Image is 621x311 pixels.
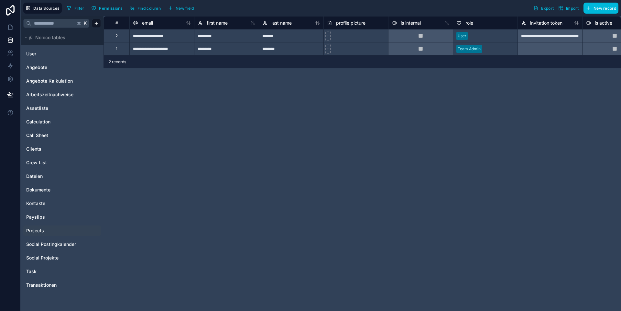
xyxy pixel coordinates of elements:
div: Clients [23,144,101,154]
div: Kontakte [23,198,101,209]
div: User [458,33,466,39]
span: Projects [26,227,44,234]
a: Permissions [89,3,127,13]
a: Dokumente [26,187,79,193]
span: Noloco tables [35,34,65,41]
span: Crew List [26,159,47,166]
div: Team Admin [458,46,481,52]
span: Dokumente [26,187,50,193]
span: profile picture [336,20,365,26]
span: Arbeitszeitnachweise [26,91,73,98]
div: Dokumente [23,185,101,195]
span: User [26,51,36,57]
a: Call Sheet [26,132,79,139]
span: Assetliste [26,105,48,111]
button: New field [166,3,196,13]
div: Task [23,266,101,277]
span: Permissions [99,6,122,11]
a: Social Postingkalender [26,241,79,248]
a: Social Projekte [26,255,79,261]
span: Find column [137,6,161,11]
a: Task [26,268,79,275]
a: User [26,51,79,57]
div: Crew List [23,157,101,168]
span: 2 records [109,59,126,64]
span: last name [271,20,292,26]
a: Payslips [26,214,79,220]
span: Calculation [26,119,50,125]
span: Angebote Kalkulation [26,78,73,84]
span: email [142,20,153,26]
button: Noloco tables [23,33,97,42]
div: User [23,49,101,59]
span: Filter [74,6,84,11]
span: Dateien [26,173,43,179]
div: Assetliste [23,103,101,113]
a: Projects [26,227,79,234]
div: # [109,20,125,25]
span: invitation token [530,20,562,26]
span: is internal [401,20,421,26]
a: Assetliste [26,105,79,111]
div: Social Projekte [23,253,101,263]
span: Kontakte [26,200,45,207]
span: Transaktionen [26,282,57,288]
span: Social Projekte [26,255,59,261]
button: New record [583,3,618,14]
a: Arbeitszeitnachweise [26,91,79,98]
span: is active [595,20,612,26]
span: Data Sources [33,6,60,11]
span: K [83,21,88,26]
a: Calculation [26,119,79,125]
span: Export [541,6,554,11]
button: Find column [127,3,163,13]
div: Transaktionen [23,280,101,290]
span: first name [207,20,228,26]
div: Call Sheet [23,130,101,141]
button: Import [556,3,581,14]
button: Data Sources [23,3,62,14]
a: Crew List [26,159,79,166]
div: Projects [23,225,101,236]
div: Payslips [23,212,101,222]
span: Angebote [26,64,47,71]
div: Social Postingkalender [23,239,101,249]
a: Clients [26,146,79,152]
span: New field [176,6,194,11]
a: Dateien [26,173,79,179]
a: New record [581,3,618,14]
button: Filter [64,3,87,13]
div: Arbeitszeitnachweise [23,89,101,100]
button: Export [531,3,556,14]
span: Clients [26,146,41,152]
a: Angebote [26,64,79,71]
span: Social Postingkalender [26,241,76,248]
div: Calculation [23,117,101,127]
span: Payslips [26,214,45,220]
span: New record [594,6,616,11]
span: role [465,20,473,26]
button: Permissions [89,3,125,13]
div: Dateien [23,171,101,181]
span: Task [26,268,37,275]
span: Import [566,6,579,11]
div: 1 [116,46,117,52]
a: Kontakte [26,200,79,207]
div: 2 [115,33,118,39]
a: Transaktionen [26,282,79,288]
div: Angebote [23,62,101,73]
span: Call Sheet [26,132,48,139]
div: Angebote Kalkulation [23,76,101,86]
a: Angebote Kalkulation [26,78,79,84]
